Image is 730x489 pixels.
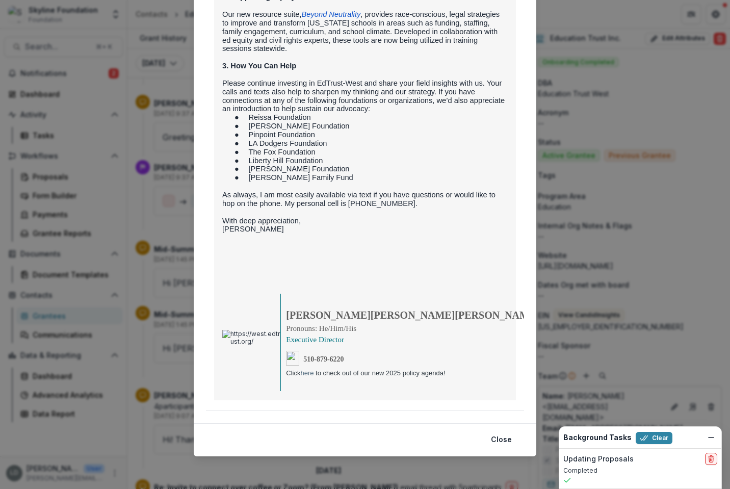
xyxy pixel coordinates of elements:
span: Liberty Hill Foundation [249,157,323,165]
button: Close [485,432,518,448]
span: ● [234,139,249,147]
span: [PERSON_NAME] Family Fund [249,173,353,182]
button: Dismiss [705,431,717,444]
span: ● [234,165,249,173]
span: As always, I am most easily available via text if you have questions or would like to hop on the ... [222,191,496,208]
a: here [300,369,314,377]
span: ● [234,122,249,130]
img: https://west.edtrust.org/ [222,330,280,355]
span: Please continue investing in EdTrust-West and share your field insights with us. Your calls and t... [222,79,505,113]
span: ● [234,173,249,182]
span: [PERSON_NAME] [222,225,284,233]
a: [PERSON_NAME] [371,310,455,321]
span: [PERSON_NAME] Foundation [249,165,350,173]
span: 3. How You Can Help [222,62,296,70]
p: Completed [563,466,717,475]
span: The Fox Foundation [249,148,316,156]
span: [PERSON_NAME] Foundation [249,122,350,130]
span: LA Dodgers Foundation [249,139,327,147]
span: ● [234,131,249,139]
h2: Updating Proposals [563,455,634,464]
span: ● [234,113,249,121]
span: Our new resource suite, [222,10,302,18]
td: Executive Director [286,334,344,346]
span: , provides race-conscious, legal strategies to improve and transform [US_STATE] schools in areas ... [222,10,500,53]
td: 510‑879‑6220 [301,351,346,365]
span: ● [234,157,249,165]
span: Pinpoint Foundation [249,131,315,139]
a: [PERSON_NAME] [286,310,371,321]
button: delete [705,453,717,465]
td: Pronouns: He/Him/His [286,323,356,334]
button: Clear [636,432,672,444]
td: Click to check out of our new 2025 policy agenda! [286,366,445,378]
span: With deep appreciation, [222,217,301,225]
a: Beyond Neutrality [302,10,361,18]
span: Reissa Foundation [249,113,311,121]
span: ● [234,148,249,156]
h2: Background Tasks [563,433,632,442]
a: [PERSON_NAME], [455,310,542,321]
